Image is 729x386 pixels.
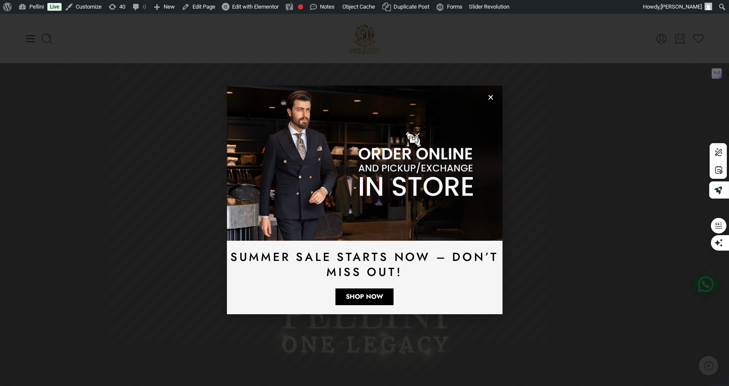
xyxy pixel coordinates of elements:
span: Shop Now [346,294,383,300]
a: Close [487,94,494,101]
a: Live [47,3,62,11]
span: [PERSON_NAME] [661,3,702,10]
span: Slider Revolution [469,3,509,10]
h2: Summer Sale Starts Now – Don’t Miss Out! [227,249,503,279]
span: Edit with Elementor [232,3,279,10]
div: Focus keyphrase not set [298,4,303,9]
a: Shop Now [335,288,394,306]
